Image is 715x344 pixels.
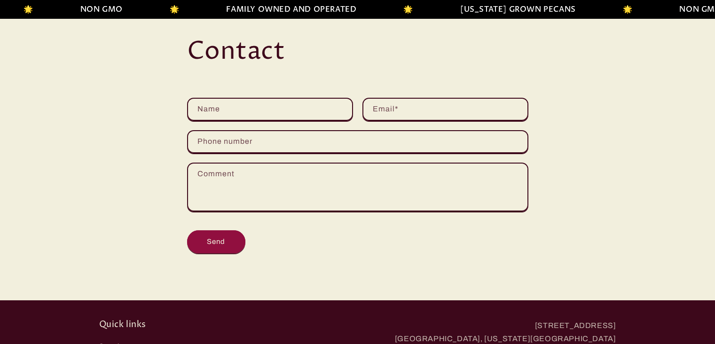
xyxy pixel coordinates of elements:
[459,3,575,16] li: [US_STATE] GROWN PECANS
[23,3,32,16] li: 🌟
[187,36,528,68] h1: Contact
[169,3,179,16] li: 🌟
[79,3,121,16] li: NON GMO
[225,3,355,16] li: FAMILY OWNED AND OPERATED
[187,230,245,253] button: Send
[402,3,412,16] li: 🌟
[99,319,355,330] h2: Quick links
[622,3,632,16] li: 🌟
